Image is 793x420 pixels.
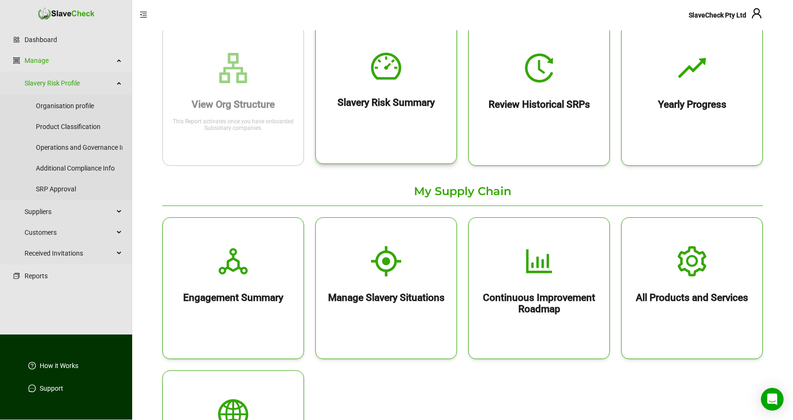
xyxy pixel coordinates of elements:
[371,246,401,276] span: aim
[40,361,78,370] a: How it Works
[25,30,122,49] a: Dashboard
[140,11,147,18] span: menu-fold
[524,53,554,83] span: history
[469,99,609,110] h2: Review Historical SRPs
[36,180,122,198] a: SRP Approval
[168,118,299,131] p: This Report activates once you have onboarded Subsidiary companies.
[371,51,401,81] span: dashboard
[40,384,63,393] a: Support
[163,292,304,303] h2: Engagement Summary
[689,11,746,19] span: SlaveCheck Pty Ltd
[316,292,456,303] h2: Manage Slavery Situations
[218,246,248,276] span: deployment-unit
[25,266,122,285] a: Reports
[13,57,20,64] span: group
[25,51,114,70] a: Manage
[28,385,36,392] span: message
[25,244,114,263] span: Received Invitations
[36,96,122,115] a: Organisation profile
[163,99,304,110] h2: View Org Structure
[36,117,122,136] a: Product Classification
[524,246,554,276] span: bar-chart
[469,292,609,315] h2: Continuous Improvement Roadmap
[761,388,784,411] div: Open Intercom Messenger
[25,223,114,242] span: Customers
[218,53,248,83] span: apartment
[622,292,762,303] h2: All Products and Services
[25,74,114,93] a: Slavery Risk Profile
[622,99,762,110] h2: Yearly Progress
[677,53,707,83] span: rise
[36,159,122,178] a: Additional Compliance Info
[36,138,131,157] a: Operations and Governance Info
[162,177,763,206] p: My Supply Chain
[316,97,456,108] h2: Slavery Risk Summary
[28,362,36,369] span: question-circle
[25,202,114,221] span: Suppliers
[677,246,707,276] span: setting
[751,8,762,19] span: user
